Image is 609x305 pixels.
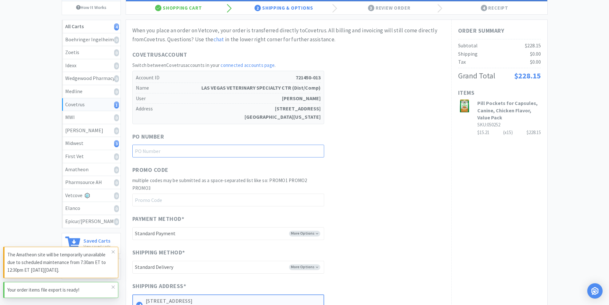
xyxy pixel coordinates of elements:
div: $228.15 [527,129,541,136]
a: Covetrus1 [62,98,121,111]
a: Epicur/[PERSON_NAME]0 [62,215,121,228]
div: Wedgewood Pharmacy [65,74,117,83]
strong: [STREET_ADDRESS] [GEOGRAPHIC_DATA][US_STATE] [245,105,321,121]
p: View saved carts [83,243,111,249]
div: Covetrus [65,100,117,109]
div: Tax [458,58,466,66]
a: Vetcove0 [62,189,121,202]
strong: All Carts [65,23,84,29]
span: 4 [481,5,487,11]
div: Shipping [458,50,478,58]
span: $0.00 [530,59,541,65]
i: 0 [114,166,119,173]
a: All Carts4 [62,20,121,33]
a: Boehringer Ingelheim0 [62,33,121,46]
div: Boehringer Ingelheim [65,36,117,44]
div: Idexx [65,61,117,70]
a: Idexx0 [62,59,121,72]
i: 0 [114,62,119,69]
a: connected accounts page [221,62,275,68]
strong: 721450-013 [296,74,321,82]
div: When you place an order on Vetcove, your order is transferred directly to Covetrus . All billing ... [132,26,445,44]
i: 0 [114,127,119,134]
i: 0 [114,205,119,212]
h1: Covetrus Account [132,50,324,60]
div: Subtotal [458,42,478,50]
a: Zoetis0 [62,46,121,59]
div: Shopping Cart [126,2,231,14]
a: First Vet0 [62,150,121,163]
i: 4 [114,23,119,30]
div: Midwest [65,139,117,148]
div: Open Intercom Messenger [587,283,603,299]
i: 0 [114,114,119,121]
h5: Name [136,83,321,93]
a: Saved CartsView saved carts [62,233,121,254]
div: Shipping & Options [231,2,337,14]
a: Wedgewood Pharmacy0 [62,72,121,85]
i: 0 [114,153,119,160]
div: MWI [65,113,117,122]
div: Elanco [65,204,117,213]
a: Amatheon0 [62,163,121,176]
div: Pharmsource AH [65,178,117,187]
strong: [PERSON_NAME] [282,94,321,103]
h3: Pill Pockets for Capsules, Canine, Chicken Flavor, Value Pack [477,100,541,121]
span: Shipping Address * [132,282,186,291]
span: 2 [254,5,261,11]
a: chat [214,36,224,43]
h2: Switch between Covetrus accounts in your . [132,61,324,69]
i: 0 [114,192,119,199]
span: Promo Code [132,165,168,175]
i: 3 [114,140,119,147]
input: Promo Code [132,194,324,206]
span: Shipping Method * [132,248,185,257]
a: How It Works [62,1,121,13]
a: Medline0 [62,85,121,98]
span: $228.15 [525,42,541,49]
i: 0 [114,179,119,186]
p: The Amatheon site will be temporarily unavailable due to scheduled maintenance from 7:30am ET to ... [7,251,112,274]
h5: Account ID [136,73,321,83]
div: Grand Total [458,70,495,82]
i: 1 [114,101,119,108]
h1: Order Summary [458,26,541,36]
span: $228.15 [514,71,541,81]
div: $15.21 [477,129,541,136]
i: 0 [114,218,119,225]
h1: Items [458,88,541,98]
h6: Saved Carts [83,237,111,243]
i: 0 [114,36,119,44]
span: Payment Method * [132,214,184,224]
i: 0 [114,88,119,95]
i: 0 [114,49,119,56]
div: First Vet [65,152,117,161]
h5: Address [136,104,321,122]
strong: LAS VEGAS VETERINARY SPECIALTY CTR (Dist/Comp) [201,84,321,92]
div: Medline [65,87,117,96]
div: Amatheon [65,165,117,174]
a: Midwest3 [62,137,121,150]
div: Epicur/[PERSON_NAME] [65,217,117,226]
i: 0 [114,75,119,82]
span: $0.00 [530,51,541,57]
div: [PERSON_NAME] [65,126,117,135]
img: ceebac972d7f4ba884785a9a6fd9532c_38170.png [458,100,471,112]
div: (x 15 ) [503,129,513,136]
div: Receipt [442,2,547,14]
div: Vetcove [65,191,117,200]
a: Pharmsource AH0 [62,176,121,189]
span: PO Number [132,132,164,141]
span: 3 [368,5,374,11]
div: Zoetis [65,48,117,57]
a: MWI0 [62,111,121,124]
p: Your order items file export is ready! [7,286,112,294]
span: multiple codes may be submitted as a space-separated list like so: PROMO1 PROMO2 PROMO3 [132,177,307,191]
h5: User [136,93,321,104]
a: Elanco0 [62,202,121,215]
div: Review Order [337,2,442,14]
a: [PERSON_NAME]0 [62,124,121,137]
input: PO Number [132,145,324,157]
span: SKU: 050252 [477,122,500,128]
